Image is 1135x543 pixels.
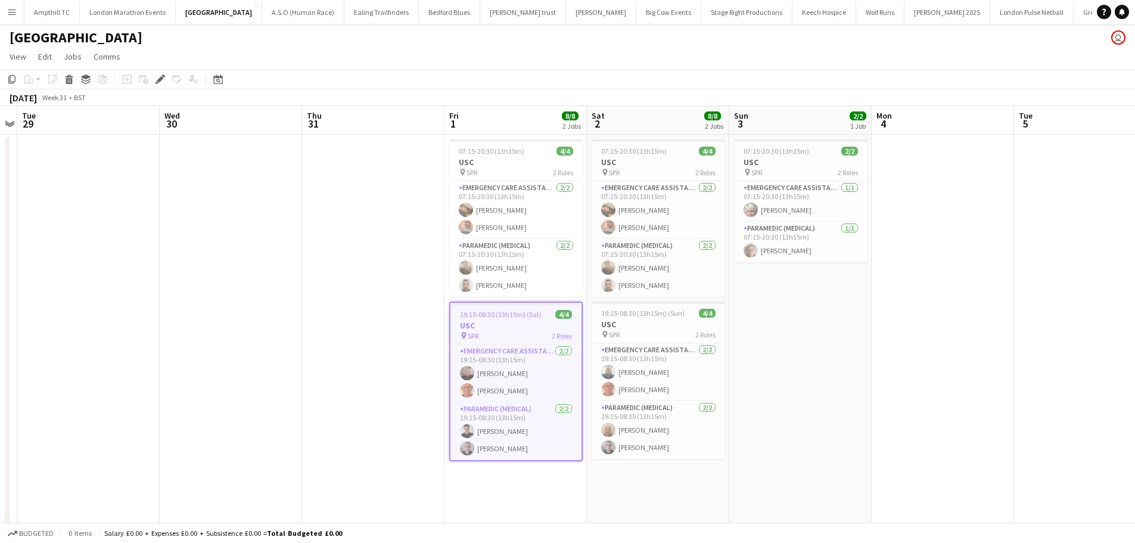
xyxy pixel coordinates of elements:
span: SPR [609,168,620,177]
app-card-role: Paramedic (Medical)2/207:15-20:30 (13h15m)[PERSON_NAME][PERSON_NAME] [449,239,583,297]
app-card-role: Emergency Care Assistant (Medical)2/207:15-20:30 (13h15m)[PERSON_NAME][PERSON_NAME] [449,181,583,239]
span: 1 [447,117,459,131]
button: Stage Right Productions [701,1,792,24]
span: Total Budgeted £0.00 [267,529,342,538]
span: Sat [592,110,605,121]
span: 3 [732,117,748,131]
app-job-card: 19:15-08:30 (13h15m) (Sat)4/4USC SPR2 RolesEmergency Care Assistant (Medical)2/219:15-08:30 (13h1... [449,302,583,461]
span: Edit [38,51,52,62]
button: [PERSON_NAME] 2025 [904,1,990,24]
h3: USC [592,157,725,167]
span: 2/2 [850,111,866,120]
app-job-card: 19:15-08:30 (13h15m) (Sun)4/4USC SPR2 RolesEmergency Care Assistant (Medical)2/219:15-08:30 (13h1... [592,302,725,459]
h3: USC [592,319,725,330]
div: Salary £0.00 + Expenses £0.00 + Subsistence £0.00 = [104,529,342,538]
button: [GEOGRAPHIC_DATA] [176,1,262,24]
span: 31 [305,117,322,131]
span: Budgeted [19,529,54,538]
a: Edit [33,49,57,64]
span: SPR [467,168,477,177]
button: Wolf Runs [856,1,904,24]
span: 8/8 [562,111,579,120]
span: 19:15-08:30 (13h15m) (Sun) [601,309,685,318]
button: [PERSON_NAME] trust [480,1,566,24]
app-card-role: Paramedic (Medical)1/107:15-20:30 (13h15m)[PERSON_NAME] [734,222,867,262]
span: Comms [94,51,120,62]
span: Tue [1019,110,1033,121]
span: 4/4 [699,309,716,318]
app-card-role: Emergency Care Assistant (Medical)1/107:15-20:30 (13h15m)[PERSON_NAME] [734,181,867,222]
button: Ampthill TC [24,1,80,24]
span: 07:15-20:30 (13h15m) [744,147,809,156]
span: Sun [734,110,748,121]
span: 2 Roles [552,331,572,340]
span: Tue [22,110,36,121]
span: 4/4 [699,147,716,156]
span: 0 items [66,529,94,538]
span: SPR [609,330,620,339]
span: 2/2 [841,147,858,156]
button: Ealing Trailfinders [344,1,419,24]
h1: [GEOGRAPHIC_DATA] [10,29,142,46]
span: Thu [307,110,322,121]
button: Big Cow Events [636,1,701,24]
span: Jobs [64,51,82,62]
h3: USC [450,320,582,331]
div: [DATE] [10,92,37,104]
span: 29 [20,117,36,131]
app-card-role: Paramedic (Medical)2/207:15-20:30 (13h15m)[PERSON_NAME][PERSON_NAME] [592,239,725,297]
button: Budgeted [6,527,55,540]
button: Keech Hospice [792,1,856,24]
span: 4/4 [555,310,572,319]
span: 2 Roles [695,168,716,177]
span: 30 [163,117,180,131]
h3: USC [449,157,583,167]
span: 2 Roles [553,168,573,177]
a: View [5,49,31,64]
div: 2 Jobs [705,122,723,131]
span: 19:15-08:30 (13h15m) (Sat) [460,310,542,319]
a: Jobs [59,49,86,64]
span: Wed [164,110,180,121]
span: Mon [876,110,892,121]
app-user-avatar: Mark Boobier [1111,30,1125,45]
span: 2 [590,117,605,131]
button: A.S.O (Human Race) [262,1,344,24]
span: SPR [468,331,478,340]
h3: USC [734,157,867,167]
button: [PERSON_NAME] [566,1,636,24]
span: Week 31 [39,93,69,102]
span: 4 [875,117,892,131]
span: 07:15-20:30 (13h15m) [459,147,524,156]
a: Comms [89,49,125,64]
div: BST [74,93,86,102]
span: SPR [751,168,762,177]
span: 2 Roles [695,330,716,339]
button: London Pulse Netball [990,1,1074,24]
span: View [10,51,26,62]
span: 4/4 [556,147,573,156]
app-job-card: 07:15-20:30 (13h15m)4/4USC SPR2 RolesEmergency Care Assistant (Medical)2/207:15-20:30 (13h15m)[PE... [449,139,583,297]
app-card-role: Paramedic (Medical)2/219:15-08:30 (13h15m)[PERSON_NAME][PERSON_NAME] [450,402,582,460]
span: 8/8 [704,111,721,120]
app-job-card: 07:15-20:30 (13h15m)4/4USC SPR2 RolesEmergency Care Assistant (Medical)2/207:15-20:30 (13h15m)[PE... [592,139,725,297]
button: Bedford Blues [419,1,480,24]
button: London Marathon Events [80,1,176,24]
div: 1 Job [850,122,866,131]
app-card-role: Emergency Care Assistant (Medical)2/207:15-20:30 (13h15m)[PERSON_NAME][PERSON_NAME] [592,181,725,239]
span: 07:15-20:30 (13h15m) [601,147,667,156]
app-card-role: Emergency Care Assistant (Medical)2/219:15-08:30 (13h15m)[PERSON_NAME][PERSON_NAME] [592,343,725,401]
span: 2 Roles [838,168,858,177]
div: 2 Jobs [562,122,581,131]
app-job-card: 07:15-20:30 (13h15m)2/2USC SPR2 RolesEmergency Care Assistant (Medical)1/107:15-20:30 (13h15m)[PE... [734,139,867,262]
app-card-role: Emergency Care Assistant (Medical)2/219:15-08:30 (13h15m)[PERSON_NAME][PERSON_NAME] [450,345,582,402]
app-card-role: Paramedic (Medical)2/219:15-08:30 (13h15m)[PERSON_NAME][PERSON_NAME] [592,401,725,459]
span: 5 [1017,117,1033,131]
span: Fri [449,110,459,121]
